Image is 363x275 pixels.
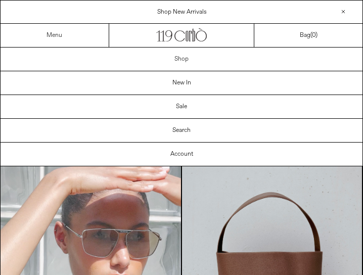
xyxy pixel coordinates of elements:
[1,71,362,95] a: New In
[47,31,62,39] a: Menu
[312,31,315,39] span: 0
[157,8,207,16] a: Shop New Arrivals
[1,95,362,118] a: Sale
[1,48,362,71] a: Shop
[1,119,362,142] a: Search
[312,31,317,39] span: )
[1,143,362,166] a: Account
[300,31,317,40] a: Bag()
